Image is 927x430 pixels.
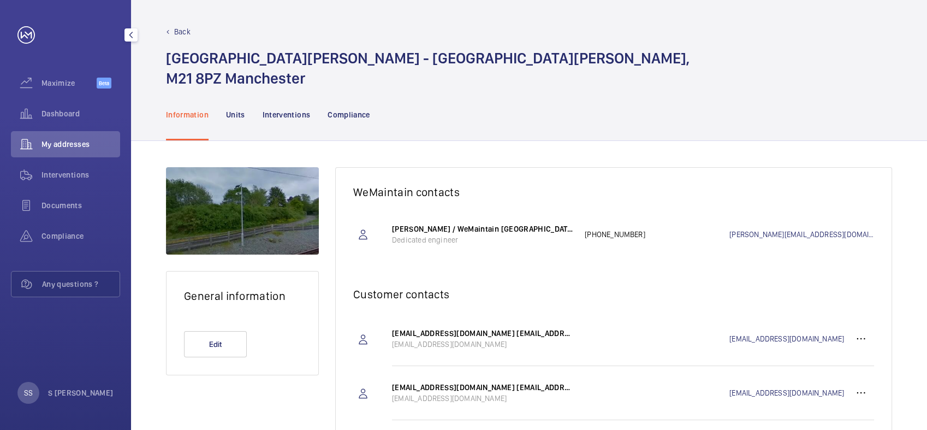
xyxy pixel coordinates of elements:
p: [PHONE_NUMBER] [585,229,729,240]
p: SS [24,387,33,398]
span: Any questions ? [42,279,120,290]
span: Dashboard [41,108,120,119]
p: [EMAIL_ADDRESS][DOMAIN_NAME] [392,339,574,350]
button: Edit [184,331,247,357]
p: Units [226,109,245,120]
h2: General information [184,289,301,303]
h1: [GEOGRAPHIC_DATA][PERSON_NAME] - [GEOGRAPHIC_DATA][PERSON_NAME], M21 8PZ Manchester [166,48,690,89]
span: Beta [97,78,111,89]
span: Maximize [41,78,97,89]
p: [EMAIL_ADDRESS][DOMAIN_NAME] [EMAIL_ADDRESS][DOMAIN_NAME] [392,382,574,393]
h2: Customer contacts [353,287,874,301]
p: [PERSON_NAME] / WeMaintain [GEOGRAPHIC_DATA] [392,223,574,234]
span: My addresses [41,139,120,150]
p: Back [174,26,191,37]
span: Documents [41,200,120,211]
p: Interventions [263,109,311,120]
span: Interventions [41,169,120,180]
a: [EMAIL_ADDRESS][DOMAIN_NAME] [729,387,848,398]
p: S [PERSON_NAME] [48,387,113,398]
a: [EMAIL_ADDRESS][DOMAIN_NAME] [729,333,848,344]
p: [EMAIL_ADDRESS][DOMAIN_NAME] [392,393,574,404]
span: Compliance [41,231,120,241]
p: [EMAIL_ADDRESS][DOMAIN_NAME] [EMAIL_ADDRESS][DOMAIN_NAME] [392,328,574,339]
p: Information [166,109,209,120]
p: Dedicated engineer [392,234,574,245]
h2: WeMaintain contacts [353,185,874,199]
a: [PERSON_NAME][EMAIL_ADDRESS][DOMAIN_NAME] [729,229,874,240]
p: Compliance [328,109,370,120]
